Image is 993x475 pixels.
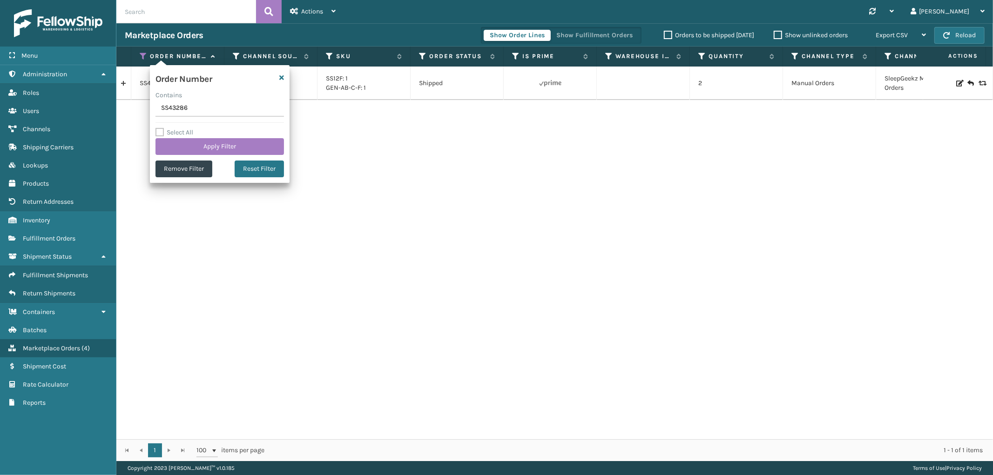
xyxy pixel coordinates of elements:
a: GEN-AB-C-F: 1 [326,84,366,92]
label: Select All [155,128,193,136]
label: Is Prime [522,52,579,60]
span: Lookups [23,161,48,169]
span: Products [23,180,49,187]
label: Order Status [429,52,486,60]
input: Type the text you wish to filter on [155,100,284,117]
span: Shipping Carriers [23,143,74,151]
label: Show unlinked orders [774,31,848,39]
label: Warehouse Information [615,52,672,60]
p: Copyright 2023 [PERSON_NAME]™ v 1.0.185 [128,461,235,475]
span: Marketplace Orders [23,344,80,352]
span: Return Shipments [23,289,75,297]
img: logo [14,9,102,37]
span: Users [23,107,39,115]
i: Replace [979,80,984,87]
i: Edit [956,80,962,87]
span: 100 [196,446,210,455]
span: Shipment Cost [23,362,66,370]
span: Return Addresses [23,198,74,206]
a: SS12F: 1 [326,74,348,82]
h3: Marketplace Orders [125,30,203,41]
span: Roles [23,89,39,97]
button: Show Order Lines [484,30,551,41]
button: Show Fulfillment Orders [550,30,639,41]
a: 1 [148,443,162,457]
span: Menu [21,52,38,60]
span: Inventory [23,216,50,224]
span: Batches [23,326,47,334]
label: Quantity [709,52,765,60]
div: 1 - 1 of 1 items [277,446,983,455]
label: Channel Type [802,52,858,60]
label: Contains [155,90,182,100]
label: Order Number [150,52,206,60]
button: Remove Filter [155,161,212,177]
button: Reset Filter [235,161,284,177]
span: Export CSV [876,31,908,39]
span: Actions [301,7,323,15]
label: Channel Source [243,52,299,60]
span: Fulfillment Orders [23,234,75,242]
span: items per page [196,443,264,457]
label: Channel [895,52,951,60]
span: ( 4 ) [81,344,90,352]
td: Manual Orders [783,67,876,100]
button: Reload [934,27,985,44]
span: Shipment Status [23,253,72,261]
td: SleepGeekz Manual Orders [876,67,969,100]
span: Containers [23,308,55,316]
span: Administration [23,70,67,78]
span: Fulfillment Shipments [23,271,88,279]
span: Reports [23,399,46,407]
td: 2 [690,67,783,100]
span: Actions [919,48,984,64]
label: SKU [336,52,392,60]
label: Orders to be shipped [DATE] [664,31,754,39]
a: Privacy Policy [946,465,982,471]
button: Apply Filter [155,138,284,155]
span: Rate Calculator [23,381,68,388]
a: Terms of Use [913,465,945,471]
span: Channels [23,125,50,133]
div: | [913,461,982,475]
h4: Order Number [155,71,212,85]
a: SS43286 [140,79,166,88]
td: Shipped [411,67,504,100]
i: Create Return Label [967,79,973,88]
